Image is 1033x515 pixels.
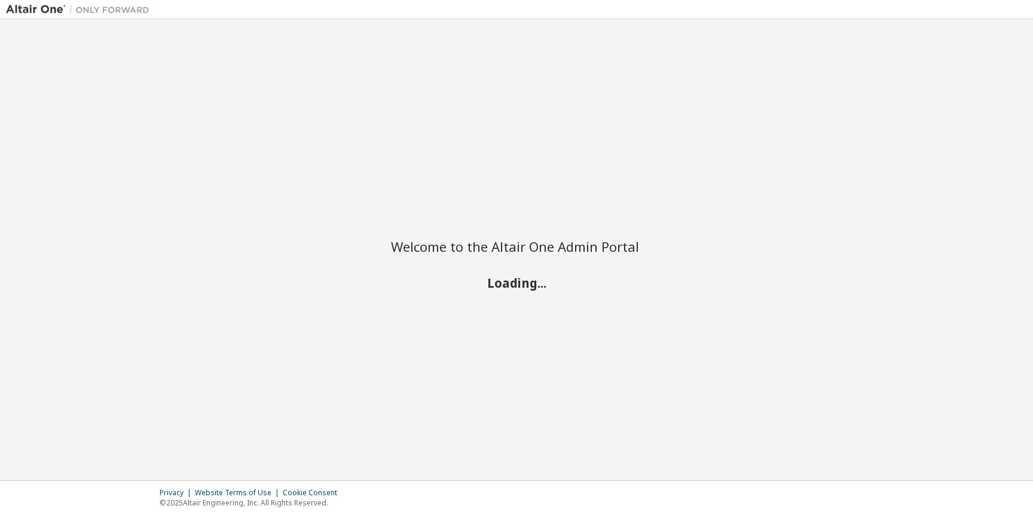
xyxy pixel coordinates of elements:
[160,498,344,508] p: © 2025 Altair Engineering, Inc. All Rights Reserved.
[391,275,642,290] h2: Loading...
[195,488,283,498] div: Website Terms of Use
[160,488,195,498] div: Privacy
[283,488,344,498] div: Cookie Consent
[6,4,155,16] img: Altair One
[391,238,642,255] h2: Welcome to the Altair One Admin Portal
